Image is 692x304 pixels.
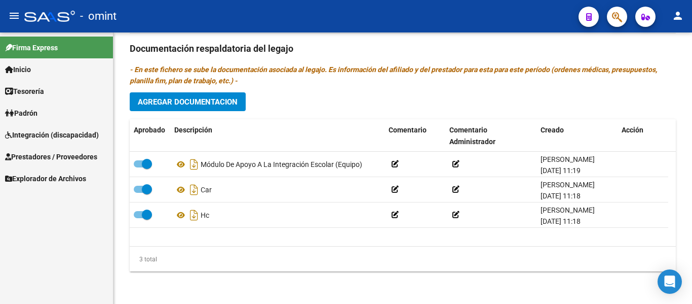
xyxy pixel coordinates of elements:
span: - omint [80,5,117,27]
button: Agregar Documentacion [130,92,246,111]
datatable-header-cell: Comentario [385,119,445,153]
span: Firma Express [5,42,58,53]
span: Descripción [174,126,212,134]
span: [DATE] 11:18 [541,192,581,200]
div: Módulo De Apoyo A La Integración Escolar (Equipo) [174,156,380,173]
span: Comentario Administrador [449,126,495,146]
span: [PERSON_NAME] [541,181,595,189]
datatable-header-cell: Comentario Administrador [445,119,536,153]
datatable-header-cell: Aprobado [130,119,170,153]
h3: Documentación respaldatoria del legajo [130,42,676,56]
i: Descargar documento [187,156,201,173]
span: Padrón [5,108,37,119]
span: [PERSON_NAME] [541,206,595,214]
span: Tesorería [5,86,44,97]
span: Integración (discapacidad) [5,129,99,141]
div: Open Intercom Messenger [658,269,682,294]
span: Prestadores / Proveedores [5,151,97,162]
span: [DATE] 11:19 [541,166,581,175]
i: Descargar documento [187,182,201,198]
mat-icon: person [672,10,684,22]
i: - En este fichero se sube la documentación asociada al legajo. Es información del afiliado y del ... [130,65,657,85]
span: [DATE] 11:18 [541,217,581,225]
div: Car [174,182,380,198]
datatable-header-cell: Acción [618,119,668,153]
span: Acción [622,126,643,134]
datatable-header-cell: Descripción [170,119,385,153]
span: Agregar Documentacion [138,97,238,107]
span: [PERSON_NAME] [541,155,595,163]
div: Hc [174,207,380,223]
span: Inicio [5,64,31,75]
i: Descargar documento [187,207,201,223]
datatable-header-cell: Creado [536,119,618,153]
mat-icon: menu [8,10,20,22]
span: Aprobado [134,126,165,134]
div: 3 total [130,254,157,265]
span: Comentario [389,126,427,134]
span: Creado [541,126,564,134]
span: Explorador de Archivos [5,173,86,184]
